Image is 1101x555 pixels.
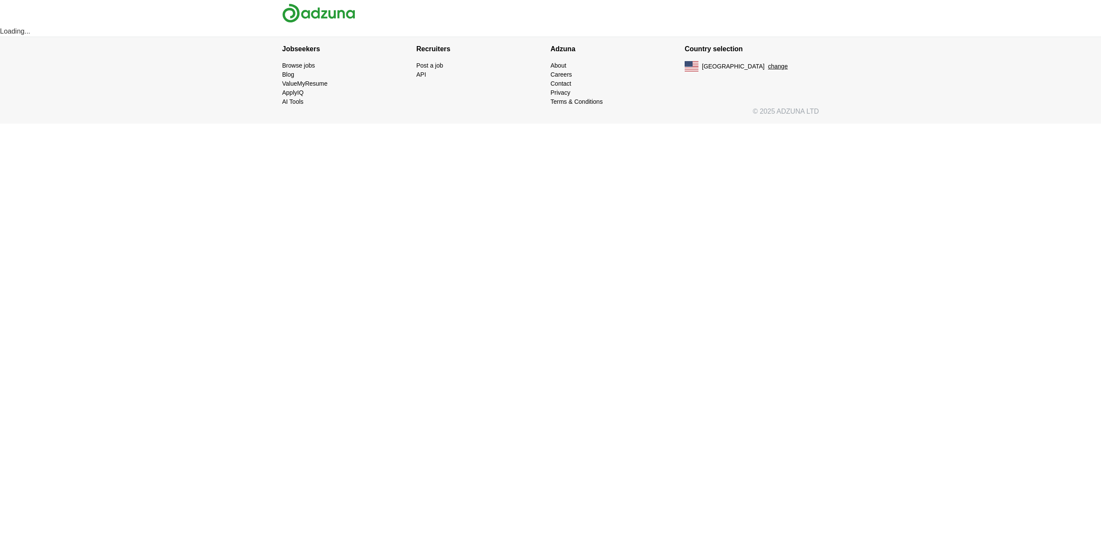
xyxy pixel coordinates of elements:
[550,71,572,78] a: Careers
[416,62,443,69] a: Post a job
[282,80,328,87] a: ValueMyResume
[416,71,426,78] a: API
[685,61,698,71] img: US flag
[768,62,788,71] button: change
[550,89,570,96] a: Privacy
[282,71,294,78] a: Blog
[702,62,765,71] span: [GEOGRAPHIC_DATA]
[275,106,826,124] div: © 2025 ADZUNA LTD
[550,80,571,87] a: Contact
[282,3,355,23] img: Adzuna logo
[282,62,315,69] a: Browse jobs
[550,62,566,69] a: About
[550,98,603,105] a: Terms & Conditions
[685,37,819,61] h4: Country selection
[282,89,304,96] a: ApplyIQ
[282,98,304,105] a: AI Tools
